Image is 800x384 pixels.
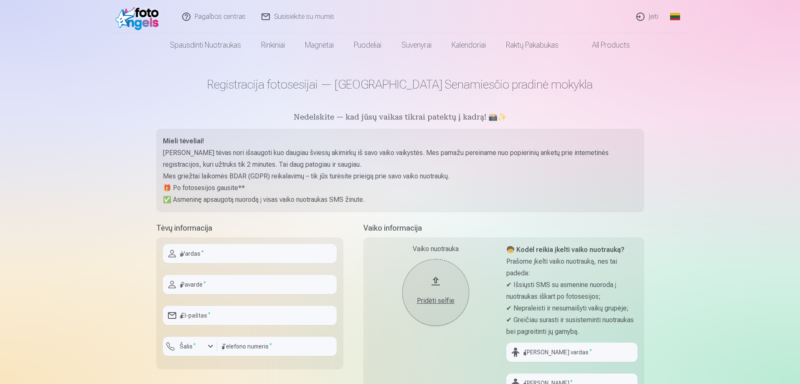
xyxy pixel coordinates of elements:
p: Mes griežtai laikomės BDAR (GDPR) reikalavimų – tik jūs turėsite prieigą prie savo vaiko nuotraukų. [163,170,637,182]
a: Raktų pakabukas [496,33,569,57]
p: [PERSON_NAME] tėvas nori išsaugoti kuo daugiau šviesių akimirkų iš savo vaiko vaikystės. Mes pama... [163,147,637,170]
h5: Vaiko informacija [363,222,644,234]
a: All products [569,33,640,57]
p: 🎁 Po fotosesijos gausite** [163,182,637,194]
p: ✔ Nepraleisti ir nesumaišyti vaikų grupėje; [506,303,637,314]
p: Prašome įkelti vaiko nuotrauką, nes tai padeda: [506,256,637,279]
div: Vaiko nuotrauka [370,244,501,254]
strong: 🧒 Kodėl reikia įkelti vaiko nuotrauką? [506,246,625,254]
p: ✅ Asmeninę apsaugotą nuorodą į visas vaiko nuotraukas SMS žinute. [163,194,637,206]
a: Puodeliai [344,33,391,57]
a: Rinkiniai [251,33,295,57]
h5: Nedelskite — kad jūsų vaikas tikrai patektų į kadrą! 📸✨ [156,112,644,124]
a: Suvenyrai [391,33,442,57]
h1: Registracija fotosesijai — [GEOGRAPHIC_DATA] Senamiesčio pradinė mokykla [156,77,644,92]
h5: Tėvų informacija [156,222,343,234]
button: Pridėti selfie [402,259,469,326]
button: Šalis* [163,337,217,356]
a: Magnetai [295,33,344,57]
a: Kalendoriai [442,33,496,57]
strong: Mieli tėveliai! [163,137,204,145]
a: Spausdinti nuotraukas [160,33,251,57]
label: Šalis [176,342,199,351]
div: Pridėti selfie [411,296,461,306]
img: /fa2 [115,3,163,30]
p: ✔ Išsiųsti SMS su asmenine nuoroda į nuotraukas iškart po fotosesijos; [506,279,637,303]
p: ✔ Greičiau surasti ir susisteminti nuotraukas bei pagreitinti jų gamybą. [506,314,637,338]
